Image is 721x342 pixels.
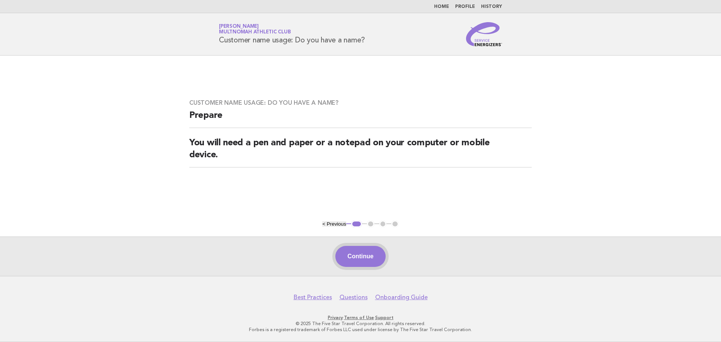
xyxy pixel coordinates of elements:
a: Terms of Use [344,315,374,320]
a: Privacy [328,315,343,320]
a: [PERSON_NAME]Multnomah Athletic Club [219,24,291,35]
p: · · [131,315,590,321]
a: History [481,5,502,9]
a: Best Practices [294,294,332,301]
h3: Customer name usage: Do you have a name? [189,99,532,107]
span: Multnomah Athletic Club [219,30,291,35]
a: Support [375,315,394,320]
button: 1 [351,220,362,228]
a: Onboarding Guide [375,294,428,301]
a: Questions [339,294,368,301]
button: Continue [335,246,385,267]
h2: Prepare [189,110,532,128]
p: Forbes is a registered trademark of Forbes LLC used under license by The Five Star Travel Corpora... [131,327,590,333]
p: © 2025 The Five Star Travel Corporation. All rights reserved. [131,321,590,327]
button: < Previous [322,221,346,227]
a: Home [434,5,449,9]
img: Service Energizers [466,22,502,46]
h1: Customer name usage: Do you have a name? [219,24,365,44]
a: Profile [455,5,475,9]
h2: You will need a pen and paper or a notepad on your computer or mobile device. [189,137,532,167]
